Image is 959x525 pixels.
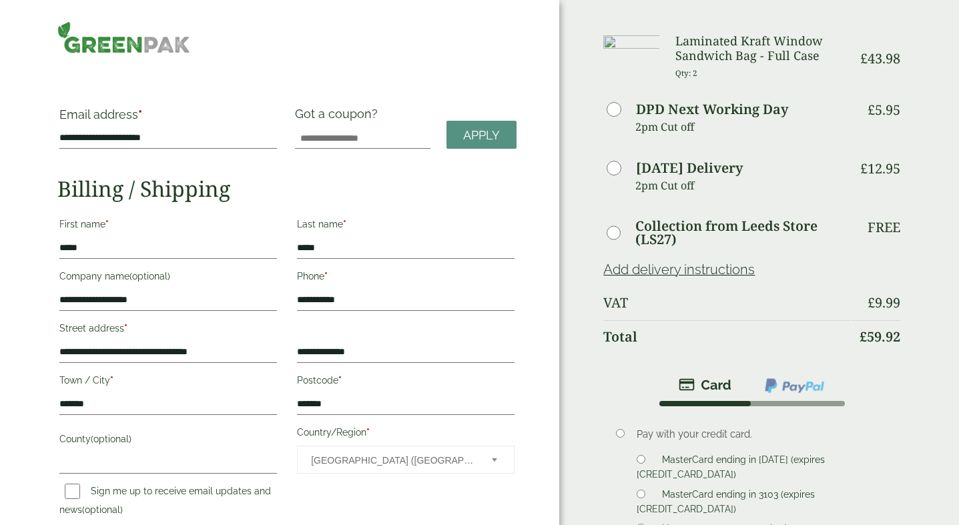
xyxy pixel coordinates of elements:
label: Phone [297,267,515,290]
abbr: required [324,271,328,282]
h3: Laminated Kraft Window Sandwich Bag - Full Case [675,34,850,63]
label: Street address [59,319,277,342]
abbr: required [105,219,109,229]
label: Collection from Leeds Store (LS27) [635,219,850,246]
span: Country/Region [297,446,515,474]
bdi: 9.99 [868,294,900,312]
label: Sign me up to receive email updates and news [59,486,271,519]
span: (optional) [91,434,131,444]
label: First name [59,215,277,237]
label: Email address [59,109,277,127]
span: £ [868,101,875,119]
span: (optional) [82,504,123,515]
bdi: 5.95 [868,101,900,119]
label: Got a coupon? [295,107,383,127]
bdi: 43.98 [860,49,900,67]
a: Apply [446,121,517,149]
label: Company name [59,267,277,290]
p: Free [868,219,900,235]
label: [DATE] Delivery [636,161,743,175]
label: DPD Next Working Day [636,103,788,116]
abbr: required [338,375,342,386]
a: Add delivery instructions [603,261,755,278]
img: ppcp-gateway.png [763,377,826,394]
abbr: required [138,107,142,121]
label: Country/Region [297,423,515,446]
img: GreenPak Supplies [57,21,190,53]
label: Postcode [297,371,515,394]
label: Town / City [59,371,277,394]
span: £ [860,49,868,67]
label: MasterCard ending in 3103 (expires [CREDIT_CARD_DATA]) [637,489,815,518]
span: £ [860,328,867,346]
h2: Billing / Shipping [57,176,517,201]
img: stripe.png [679,377,731,393]
small: Qty: 2 [675,68,697,78]
abbr: required [366,427,370,438]
abbr: required [343,219,346,229]
span: £ [860,159,868,177]
span: £ [868,294,875,312]
span: United Kingdom (UK) [311,446,474,474]
label: MasterCard ending in [DATE] (expires [CREDIT_CARD_DATA]) [637,454,825,484]
span: (optional) [129,271,170,282]
p: 2pm Cut off [635,117,850,137]
p: Pay with your credit card. [637,427,881,442]
span: Apply [463,128,500,143]
bdi: 12.95 [860,159,900,177]
label: Last name [297,215,515,237]
abbr: required [124,323,127,334]
th: VAT [603,287,850,319]
bdi: 59.92 [860,328,900,346]
p: 2pm Cut off [635,175,850,195]
label: County [59,430,277,452]
abbr: required [110,375,113,386]
input: Sign me up to receive email updates and news(optional) [65,484,80,499]
th: Total [603,320,850,353]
